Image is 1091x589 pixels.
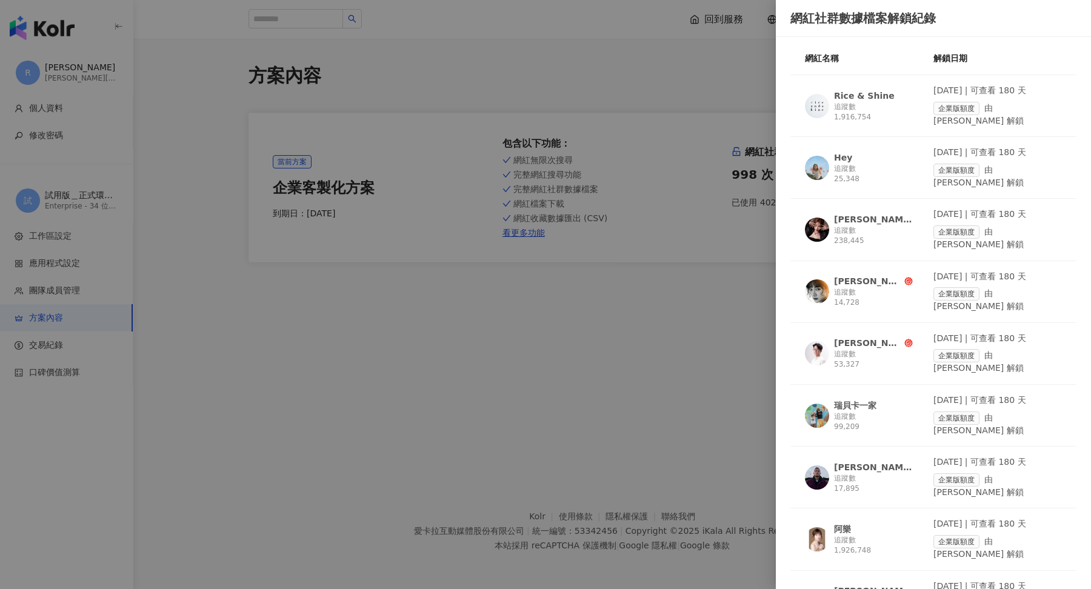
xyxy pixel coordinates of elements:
[933,52,1062,65] div: 解鎖日期
[933,349,1062,374] div: 由 [PERSON_NAME] 解鎖
[834,349,913,370] div: 追蹤數 53,327
[933,473,1062,499] div: 由 [PERSON_NAME] 解鎖
[834,287,913,308] div: 追蹤數 14,728
[933,394,1062,407] div: [DATE] | 可查看 180 天
[790,394,1076,447] a: KOL Avatar瑞貝卡一家追蹤數 99,209[DATE] | 可查看 180 天企業版額度由 [PERSON_NAME] 解鎖
[790,208,1076,261] a: KOL Avatar[PERSON_NAME]완진追蹤數 238,445[DATE] | 可查看 180 天企業版額度由 [PERSON_NAME] 解鎖
[933,225,979,239] span: 企業版額度
[933,164,979,177] span: 企業版額度
[933,102,979,115] span: 企業版額度
[933,456,1062,468] div: [DATE] | 可查看 180 天
[834,225,913,246] div: 追蹤數 238,445
[805,94,829,118] img: KOL Avatar
[933,287,979,301] span: 企業版額度
[933,287,1062,313] div: 由 [PERSON_NAME] 解鎖
[805,218,829,242] img: KOL Avatar
[933,225,1062,251] div: 由 [PERSON_NAME] 解鎖
[805,279,829,304] img: KOL Avatar
[834,151,852,164] div: Hey
[933,535,1062,561] div: 由 [PERSON_NAME] 解鎖
[790,456,1076,508] a: KOL Avatar[PERSON_NAME]追蹤數 17,895[DATE] | 可查看 180 天企業版額度由 [PERSON_NAME] 解鎖
[834,473,913,494] div: 追蹤數 17,895
[790,10,1076,27] div: 網紅社群數據檔案解鎖紀錄
[933,518,1062,530] div: [DATE] | 可查看 180 天
[790,518,1076,570] a: KOL Avatar阿樂追蹤數 1,926,748[DATE] | 可查看 180 天企業版額度由 [PERSON_NAME] 解鎖
[933,208,1062,221] div: [DATE] | 可查看 180 天
[933,411,1062,437] div: 由 [PERSON_NAME] 解鎖
[834,535,913,556] div: 追蹤數 1,926,748
[933,349,979,362] span: 企業版額度
[805,404,829,428] img: KOL Avatar
[933,147,1062,159] div: [DATE] | 可查看 180 天
[805,52,933,65] div: 網紅名稱
[790,147,1076,199] a: KOL AvatarHey追蹤數 25,348[DATE] | 可查看 180 天企業版額度由 [PERSON_NAME] 解鎖
[933,535,979,548] span: 企業版額度
[834,275,902,287] div: [PERSON_NAME]
[933,102,1062,127] div: 由 [PERSON_NAME] 解鎖
[933,333,1062,345] div: [DATE] | 可查看 180 天
[834,411,913,432] div: 追蹤數 99,209
[805,465,829,490] img: KOL Avatar
[834,399,876,411] div: 瑞貝卡一家
[790,333,1076,385] a: KOL Avatar[PERSON_NAME]追蹤數 53,327[DATE] | 可查看 180 天企業版額度由 [PERSON_NAME] 解鎖
[805,341,829,365] img: KOL Avatar
[933,271,1062,283] div: [DATE] | 可查看 180 天
[834,102,913,122] div: 追蹤數 1,916,754
[790,85,1076,137] a: KOL AvatarRice & Shine追蹤數 1,916,754[DATE] | 可查看 180 天企業版額度由 [PERSON_NAME] 解鎖
[933,164,1062,189] div: 由 [PERSON_NAME] 解鎖
[834,164,913,184] div: 追蹤數 25,348
[834,213,913,225] div: [PERSON_NAME]완진
[933,411,979,425] span: 企業版額度
[834,461,913,473] div: [PERSON_NAME]
[805,527,829,551] img: KOL Avatar
[933,85,1062,97] div: [DATE] | 可查看 180 天
[933,473,979,487] span: 企業版額度
[805,156,829,180] img: KOL Avatar
[834,337,902,349] div: [PERSON_NAME]
[834,523,851,535] div: 阿樂
[834,90,895,102] div: Rice & Shine
[790,271,1076,323] a: KOL Avatar[PERSON_NAME]追蹤數 14,728[DATE] | 可查看 180 天企業版額度由 [PERSON_NAME] 解鎖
